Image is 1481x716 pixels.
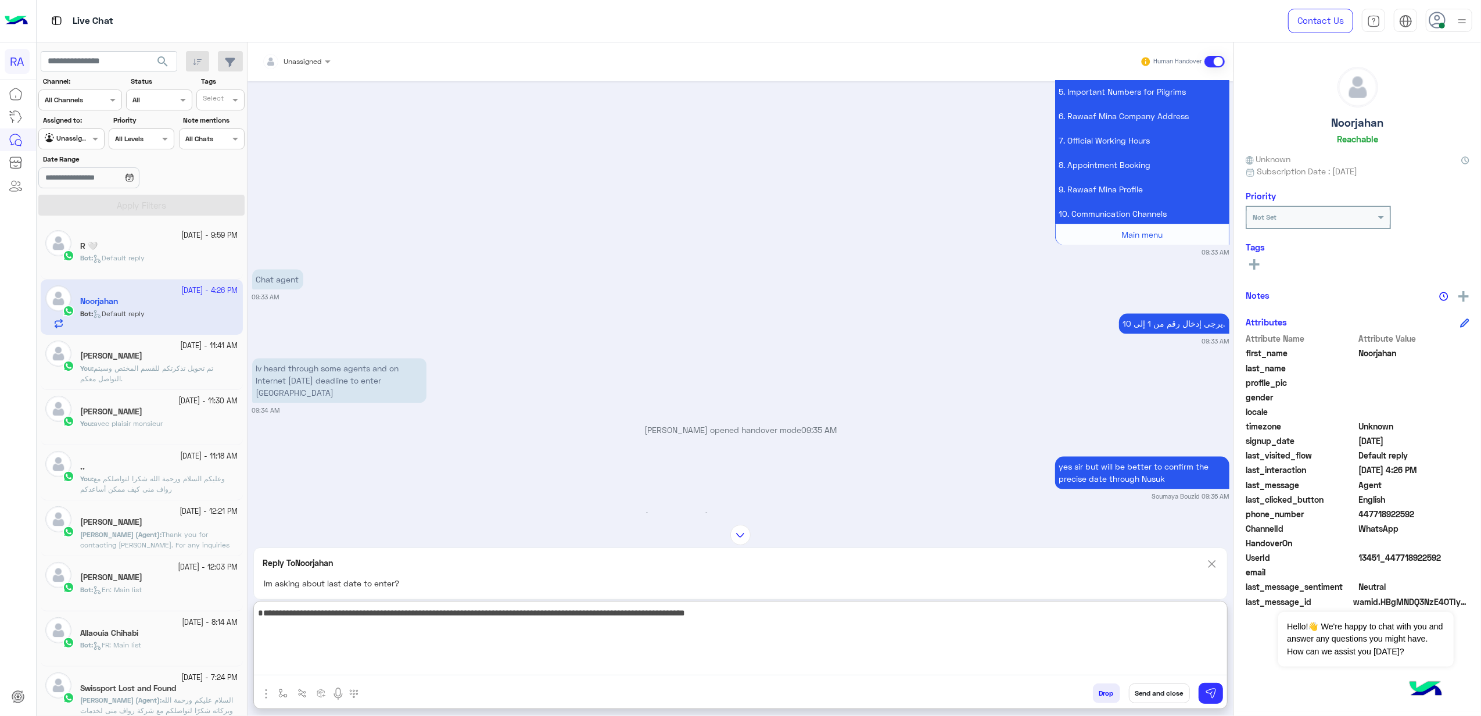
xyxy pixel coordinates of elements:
b: : [80,530,162,539]
span: email [1246,566,1357,578]
span: Hello!👋 We're happy to chat with you and answer any questions you might have. How can we assist y... [1278,612,1453,667]
span: last_message_sentiment [1246,581,1357,593]
span: 2025-10-13T13:26:07.558Z [1359,464,1470,476]
span: 2 [1359,522,1470,535]
h6: Attributes [1246,317,1287,327]
span: search [156,55,170,69]
small: [DATE] - 11:30 AM [179,396,238,407]
small: 09:34 AM [252,406,280,415]
img: create order [317,689,326,698]
span: Attribute Value [1359,332,1470,345]
span: Unknown [1359,420,1470,432]
span: Default reply [93,253,145,262]
small: [DATE] - 7:24 PM [182,672,238,683]
b: : [80,474,94,483]
small: Soumaya Bouzid 09:36 AM [1152,492,1229,501]
span: 09:36 AM [801,511,836,521]
h5: Assmahane Ahmed [80,407,142,417]
span: 13451_447718922592 [1359,552,1470,564]
img: hulul-logo.png [1405,670,1446,710]
img: WhatsApp [63,250,74,262]
h6: Reachable [1337,134,1378,144]
small: [DATE] - 9:59 PM [182,230,238,241]
span: وعليكم السلام ورحمة الله شكرا لتواصلكم مع رواف منى كيف ممكن أساعدكم [80,474,225,493]
h5: .. [80,462,85,472]
span: last_clicked_button [1246,493,1357,506]
p: 9/10/2025, 9:36 AM [1055,456,1229,489]
img: WhatsApp [63,526,74,538]
small: [DATE] - 11:41 AM [181,341,238,352]
span: English [1359,493,1470,506]
h5: Noorjahan [1332,116,1384,130]
span: [PERSON_NAME] (Agent) [80,530,160,539]
h5: Swissport Lost and Found [80,683,176,693]
img: send voice note [331,687,345,701]
a: tab [1362,9,1385,33]
span: Bot [80,253,91,262]
b: : [80,419,94,428]
span: avec plaisir monsieur [94,419,163,428]
img: notes [1439,292,1448,301]
b: : [80,585,93,594]
small: [DATE] - 11:18 AM [181,451,238,462]
span: Unknown [1246,153,1291,165]
span: 447718922592 [1359,508,1470,520]
button: search [149,51,177,76]
span: last_interaction [1246,464,1357,476]
span: signup_date [1246,435,1357,447]
span: 0 [1359,581,1470,593]
span: last_visited_flow [1246,449,1357,461]
label: Date Range [43,154,173,164]
img: WhatsApp [63,471,74,482]
span: You [80,474,92,483]
img: select flow [278,689,288,698]
h5: محمد العتيبي [80,351,142,361]
span: [PERSON_NAME] (Agent) [80,696,160,704]
button: Trigger scenario [293,683,312,703]
span: 09:35 AM [801,425,837,435]
img: WhatsApp [63,416,74,427]
img: defaultAdmin.png [45,617,71,643]
button: create order [312,683,331,703]
h6: Tags [1246,242,1469,252]
div: RA [5,49,30,74]
a: Contact Us [1288,9,1353,33]
label: Status [131,76,191,87]
p: 9/10/2025, 9:34 AM [252,358,426,403]
span: last_message_id [1246,596,1351,608]
span: null [1359,406,1470,418]
span: HandoverOn [1246,537,1357,549]
span: En: Main list [93,585,142,594]
img: WhatsApp [63,360,74,372]
p: Live Chat [73,13,113,29]
span: Bot [80,640,91,649]
img: defaultAdmin.png [45,230,71,256]
small: 09:33 AM [1202,336,1229,346]
span: first_name [1246,347,1357,359]
span: تم تحويل تذكرتكم للقسم المختص وسيتم التواصل معكم. [80,364,213,383]
label: Note mentions [183,115,243,126]
small: [DATE] - 12:21 PM [180,506,238,517]
span: null [1359,537,1470,549]
span: timezone [1246,420,1357,432]
span: phone_number [1246,508,1357,520]
label: Tags [201,76,243,87]
b: : [80,364,94,373]
label: Channel: [43,76,121,87]
img: tab [1367,15,1380,28]
img: defaultAdmin.png [1338,67,1378,107]
img: defaultAdmin.png [45,506,71,532]
span: You [80,364,92,373]
p: [PERSON_NAME] opened handover mode [252,424,1229,436]
div: Select [201,93,224,106]
small: [DATE] - 12:03 PM [178,562,238,573]
span: Unassigned [284,57,322,66]
img: defaultAdmin.png [45,451,71,477]
button: Send and close [1129,683,1190,703]
h6: Priority [1246,191,1276,201]
label: Priority [113,115,173,126]
b: : [80,253,93,262]
span: locale [1246,406,1357,418]
img: WhatsApp [63,637,74,649]
small: [DATE] - 8:14 AM [182,617,238,628]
